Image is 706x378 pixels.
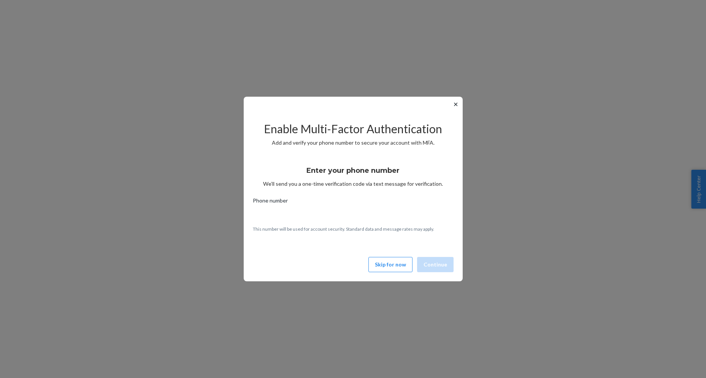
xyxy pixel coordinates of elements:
[253,159,454,188] div: We’ll send you a one-time verification code via text message for verification.
[253,197,288,207] span: Phone number
[417,257,454,272] button: Continue
[253,226,454,232] p: This number will be used for account security. Standard data and message rates may apply.
[253,123,454,135] h2: Enable Multi-Factor Authentication
[452,100,460,109] button: ✕
[368,257,412,272] button: Skip for now
[253,139,454,147] p: Add and verify your phone number to secure your account with MFA.
[306,166,400,175] h3: Enter your phone number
